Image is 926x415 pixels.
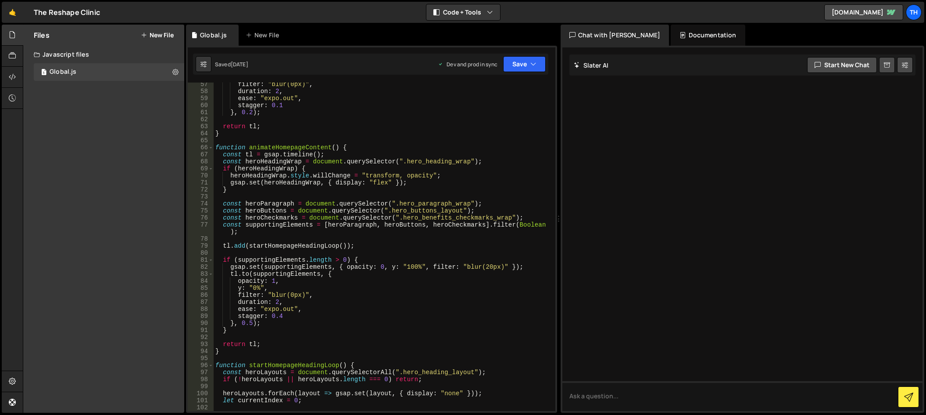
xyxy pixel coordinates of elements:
[188,123,214,130] div: 63
[188,404,214,411] div: 102
[188,348,214,355] div: 94
[188,320,214,327] div: 90
[188,200,214,207] div: 74
[188,362,214,369] div: 96
[188,355,214,362] div: 95
[34,63,184,81] div: 15878/42361.js
[188,397,214,404] div: 101
[200,31,227,40] div: Global.js
[41,69,46,76] span: 1
[188,306,214,313] div: 88
[188,376,214,383] div: 98
[34,7,100,18] div: The Reshape Clinic
[188,172,214,179] div: 70
[188,207,214,214] div: 75
[188,285,214,292] div: 85
[824,4,903,20] a: [DOMAIN_NAME]
[231,61,248,68] div: [DATE]
[188,102,214,109] div: 60
[188,95,214,102] div: 59
[50,68,76,76] div: Global.js
[188,179,214,186] div: 71
[426,4,500,20] button: Code + Tools
[188,299,214,306] div: 87
[188,341,214,348] div: 93
[188,334,214,341] div: 92
[561,25,669,46] div: Chat with [PERSON_NAME]
[188,151,214,158] div: 67
[188,165,214,172] div: 69
[23,46,184,63] div: Javascript files
[188,292,214,299] div: 86
[188,221,214,235] div: 77
[503,56,546,72] button: Save
[141,32,174,39] button: New File
[188,235,214,242] div: 78
[188,383,214,390] div: 99
[188,130,214,137] div: 64
[188,242,214,249] div: 79
[188,144,214,151] div: 66
[188,256,214,263] div: 81
[188,158,214,165] div: 68
[246,31,282,40] div: New File
[2,2,23,23] a: 🤙
[34,30,50,40] h2: Files
[438,61,497,68] div: Dev and prod in sync
[188,186,214,193] div: 72
[188,81,214,88] div: 57
[188,109,214,116] div: 61
[188,369,214,376] div: 97
[188,390,214,397] div: 100
[188,327,214,334] div: 91
[671,25,745,46] div: Documentation
[188,271,214,278] div: 83
[188,116,214,123] div: 62
[188,88,214,95] div: 58
[188,263,214,271] div: 82
[188,214,214,221] div: 76
[188,278,214,285] div: 84
[188,313,214,320] div: 89
[188,193,214,200] div: 73
[188,137,214,144] div: 65
[215,61,248,68] div: Saved
[574,61,609,69] h2: Slater AI
[188,249,214,256] div: 80
[807,57,877,73] button: Start new chat
[906,4,922,20] a: Th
